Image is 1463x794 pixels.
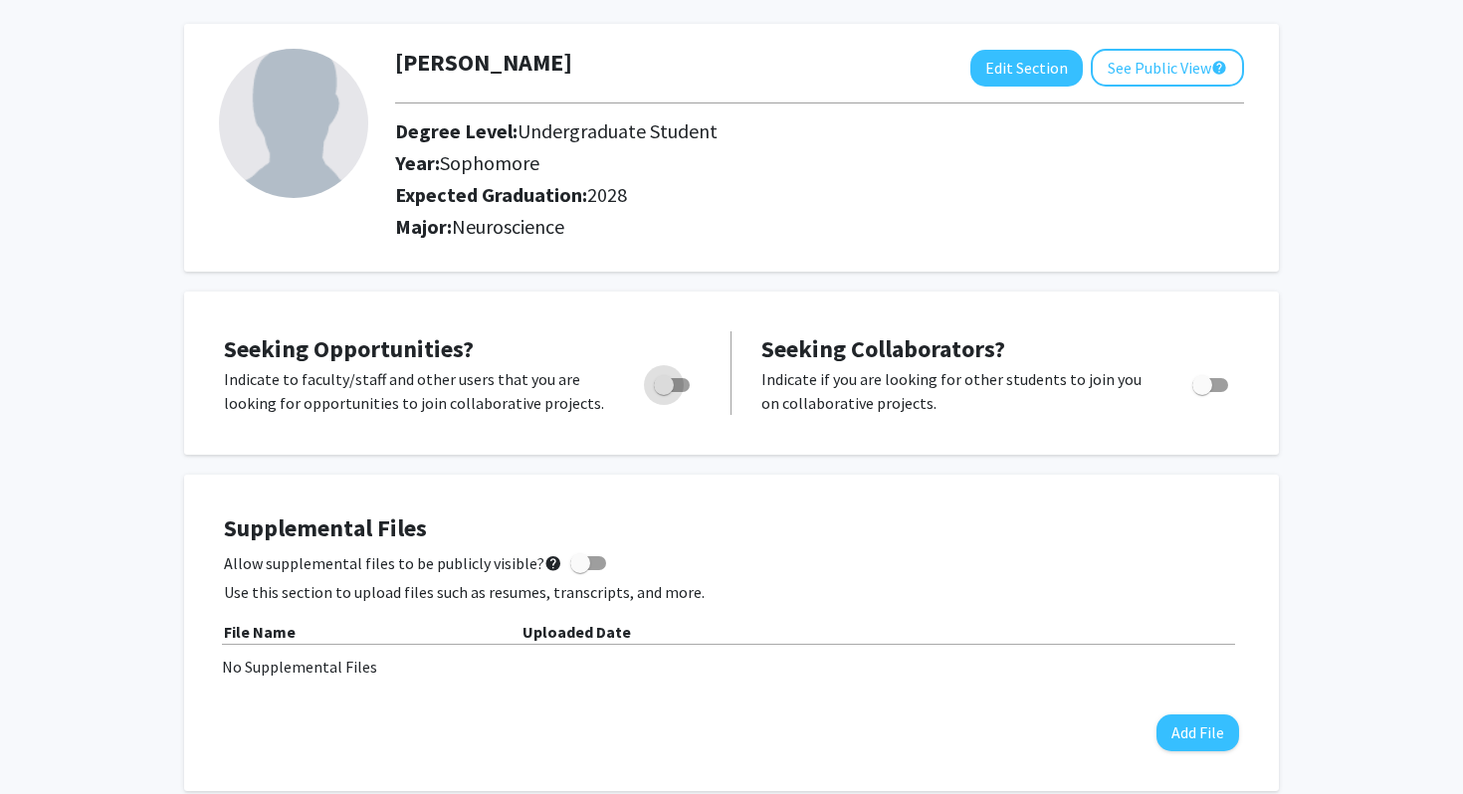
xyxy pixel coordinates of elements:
img: Profile Picture [219,49,368,198]
h2: Expected Graduation: [395,183,1153,207]
div: Toggle [1184,367,1239,397]
p: Indicate if you are looking for other students to join you on collaborative projects. [761,367,1154,415]
mat-icon: help [1211,56,1227,80]
p: Indicate to faculty/staff and other users that you are looking for opportunities to join collabor... [224,367,616,415]
span: Sophomore [440,150,539,175]
h2: Year: [395,151,1153,175]
span: 2028 [587,182,627,207]
h1: [PERSON_NAME] [395,49,572,78]
span: Undergraduate Student [518,118,718,143]
h2: Major: [395,215,1244,239]
mat-icon: help [544,551,562,575]
button: Edit Section [970,50,1083,87]
span: Allow supplemental files to be publicly visible? [224,551,562,575]
b: Uploaded Date [522,622,631,642]
span: Neuroscience [452,214,564,239]
h2: Degree Level: [395,119,1153,143]
h4: Supplemental Files [224,514,1239,543]
p: Use this section to upload files such as resumes, transcripts, and more. [224,580,1239,604]
span: Seeking Opportunities? [224,333,474,364]
span: Seeking Collaborators? [761,333,1005,364]
iframe: Chat [15,704,85,779]
b: File Name [224,622,296,642]
button: See Public View [1091,49,1244,87]
div: Toggle [646,367,701,397]
button: Add File [1156,714,1239,751]
div: No Supplemental Files [222,655,1241,679]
